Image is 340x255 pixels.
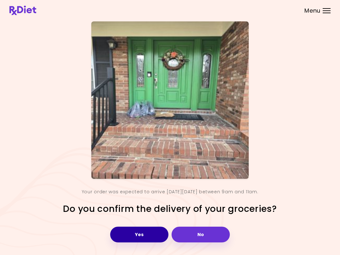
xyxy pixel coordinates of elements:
h2: Do you confirm the delivery of your groceries? [63,203,277,215]
img: RxDiet [9,6,36,15]
div: Your order was expected to arrive [DATE][DATE] between 9am and 11am. [82,187,258,197]
button: No [172,227,230,242]
span: Menu [304,8,320,14]
button: Yes [110,227,168,242]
